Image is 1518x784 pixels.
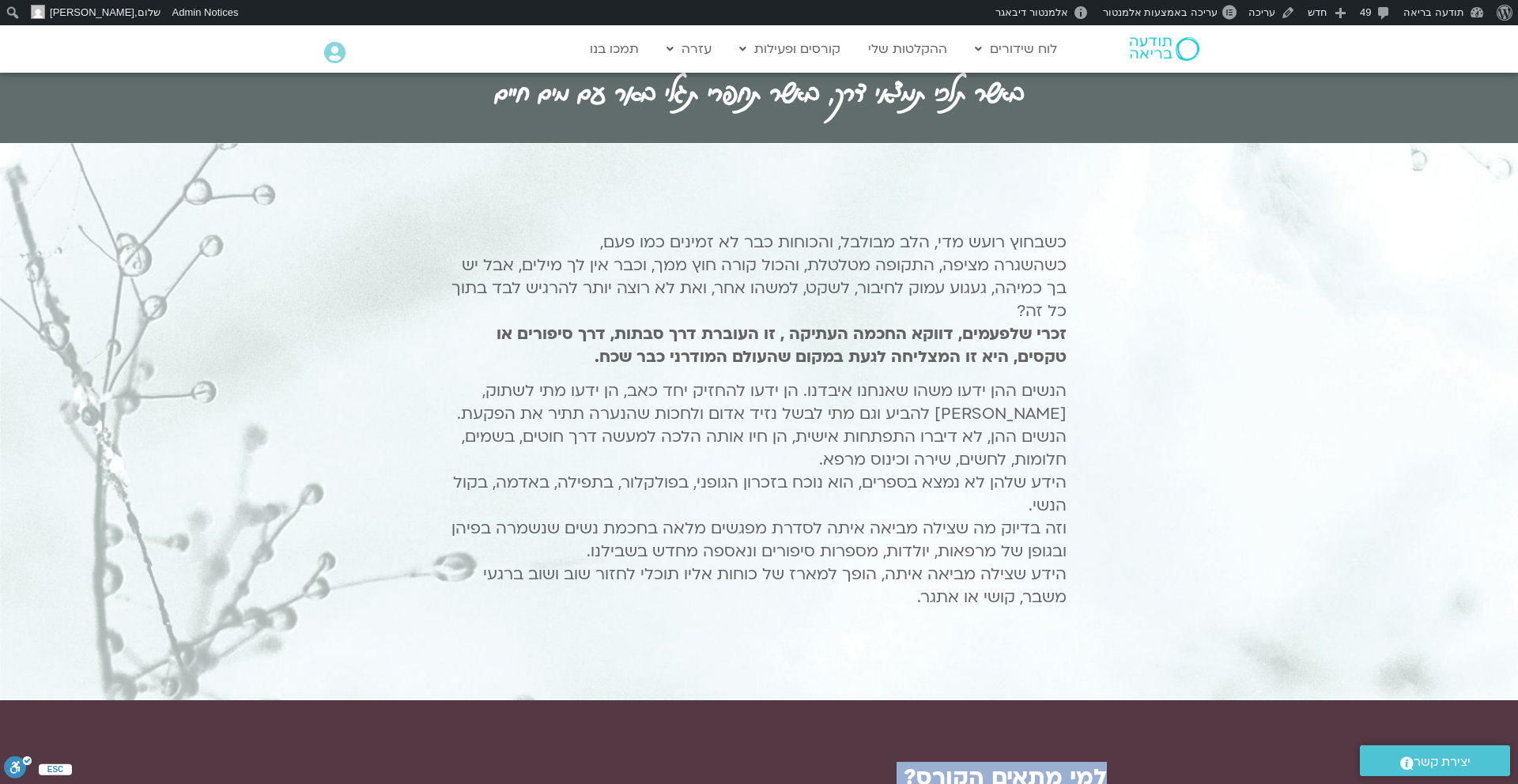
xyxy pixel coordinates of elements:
[860,34,955,64] a: ההקלטות שלי
[1103,6,1218,18] span: עריכה באמצעות אלמנטור
[659,34,719,64] a: עזרה
[1360,745,1510,776] a: יצירת קשר
[457,380,1067,424] span: הנשים ההן ידעו משהו שאנחנו איבדנו. הן ידעו להחזיק יחד כאב, הן ידעו מתי לשתוק, [PERSON_NAME] להביע...
[1130,37,1199,61] img: תודעה בריאה
[462,426,1067,470] span: הנשים ההן, לא דיברו התפתחות אישית, הן חיו אותה הלכה למעשה דרך חוטים, בשמים, חלומות, לחשים, שירה ו...
[50,6,134,18] span: [PERSON_NAME]
[967,34,1065,64] a: לוח שידורים
[600,232,1067,253] span: כשבחוץ רועש מדי, הלב מבולבל, והכוחות כבר לא זמינים כמו פעם,
[582,34,647,64] a: תמכו בנו
[495,70,1024,113] h2: באשר תלכי תמצאי דרך, באשר תחפרי תגלי באר עם מים חיים
[497,323,1067,367] b: זכרי שלפעמים, דווקא החכמה העתיקה , זו העוברת דרך סבתות, דרך סיפורים או טקסים, היא זו המצליחה לגעת...
[453,472,1067,516] span: הידע שלהן לא נמצא בספרים, הוא נוכח בזכרון הגופני, בפולקלור, בתפילה, באדמה, בקול הנשי.
[483,563,1067,608] span: הידע שצילה מביאה איתה, הופך למארז של כוחות אליו תוכלי לחזור שוב ושוב ברגעי משבר, קושי או אתגר.
[1414,752,1471,773] span: יצירת קשר
[451,254,1067,322] span: כשהשגרה מציפה, התקופה מטלטלת, והכול קורה חוץ ממך, וכבר אין לך מילים, אבל יש בך כמיהה, געגוע עמוק ...
[731,34,848,64] a: קורסים ופעילות
[451,518,1067,562] span: וזה בדיוק מה שצילה מביאה איתה לסדרת מפגשים מלאה בחכמת נשים שנשמרה בפיהן ובגופן של מרפאות, יולדות,...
